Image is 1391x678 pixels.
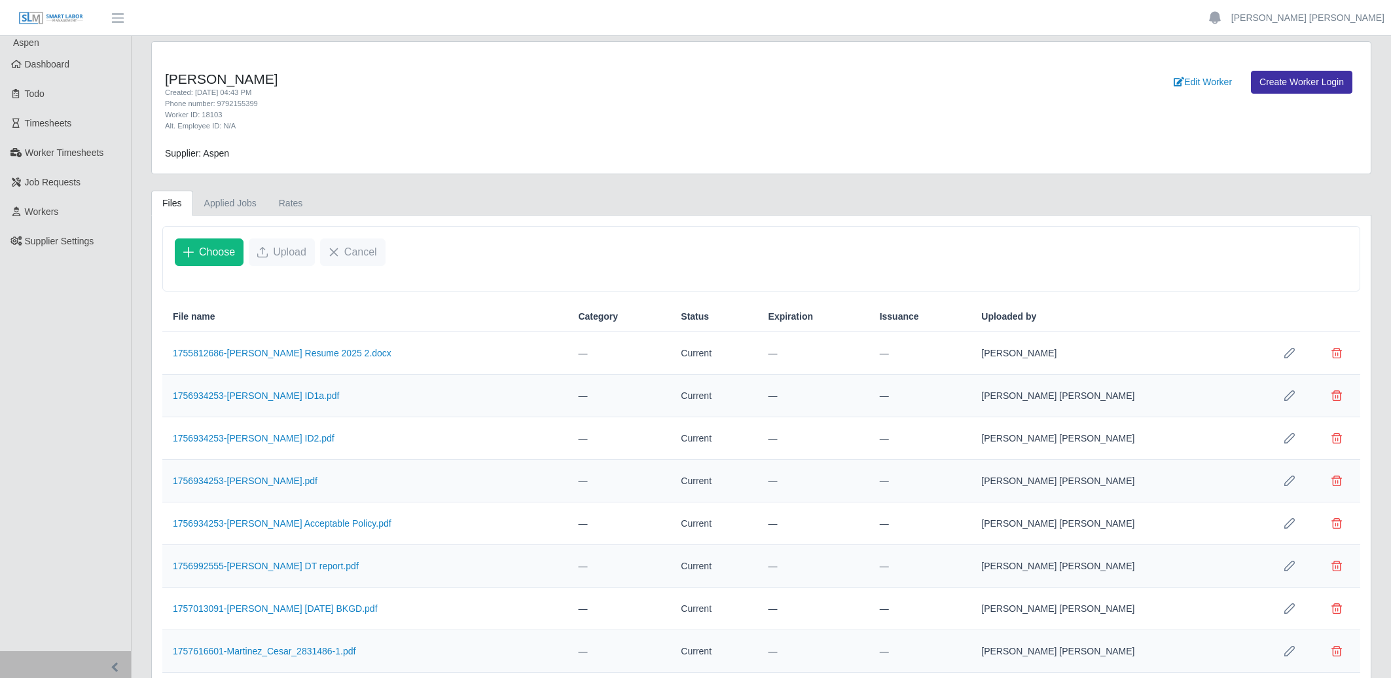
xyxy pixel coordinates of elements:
a: Files [151,191,193,216]
a: 1757616601-Martinez_Cesar_2831486-1.pdf [173,646,355,656]
button: Row Edit [1276,425,1303,451]
td: [PERSON_NAME] [PERSON_NAME] [971,545,1266,588]
h4: [PERSON_NAME] [165,71,852,87]
span: Uploaded by [981,310,1036,324]
td: [PERSON_NAME] [971,332,1266,375]
span: Workers [25,206,59,217]
button: Row Edit [1276,340,1303,366]
span: Category [578,310,618,324]
a: 1756934253-[PERSON_NAME] ID1a.pdf [173,390,339,401]
td: [PERSON_NAME] [PERSON_NAME] [971,375,1266,417]
td: [PERSON_NAME] [PERSON_NAME] [971,460,1266,502]
td: — [568,545,670,588]
td: — [869,502,971,545]
span: Todo [25,88,45,99]
td: — [568,630,670,673]
button: Row Edit [1276,595,1303,622]
span: Aspen [13,37,39,48]
td: — [758,588,869,630]
td: Current [670,545,757,588]
td: — [869,375,971,417]
td: Current [670,417,757,460]
a: 1756934253-[PERSON_NAME] Acceptable Policy.pdf [173,518,391,529]
td: — [568,332,670,375]
td: — [568,417,670,460]
a: Rates [268,191,314,216]
td: — [568,588,670,630]
td: — [758,417,869,460]
td: — [758,460,869,502]
a: Applied Jobs [193,191,268,216]
a: Edit Worker [1165,71,1240,94]
td: — [869,588,971,630]
td: — [568,502,670,545]
td: — [568,460,670,502]
td: [PERSON_NAME] [PERSON_NAME] [971,630,1266,673]
td: — [568,375,670,417]
a: 1757013091-[PERSON_NAME] [DATE] BKGD.pdf [173,603,378,614]
button: Delete file [1324,553,1350,579]
span: Status [681,310,709,324]
button: Delete file [1324,340,1350,366]
a: 1755812686-[PERSON_NAME] Resume 2025 2.docx [173,348,391,358]
button: Choose [175,238,244,266]
td: — [758,545,869,588]
button: Delete file [1324,468,1350,494]
button: Row Edit [1276,553,1303,579]
td: — [758,332,869,375]
td: Current [670,332,757,375]
td: — [869,630,971,673]
div: Created: [DATE] 04:43 PM [165,87,852,98]
td: — [869,545,971,588]
td: Current [670,630,757,673]
div: Alt. Employee ID: N/A [165,121,852,132]
div: Phone number: 9792155399 [165,98,852,109]
td: [PERSON_NAME] [PERSON_NAME] [971,588,1266,630]
td: — [869,417,971,460]
button: Delete file [1324,638,1350,664]
button: Delete file [1324,383,1350,409]
td: [PERSON_NAME] [PERSON_NAME] [971,417,1266,460]
td: — [869,332,971,375]
button: Row Edit [1276,383,1303,409]
td: Current [670,375,757,417]
td: — [758,375,869,417]
button: Row Edit [1276,468,1303,494]
span: Dashboard [25,59,70,69]
span: Upload [273,244,306,260]
span: Supplier Settings [25,236,94,246]
button: Upload [249,238,315,266]
button: Delete file [1324,595,1350,622]
a: 1756934253-[PERSON_NAME].pdf [173,476,317,486]
td: [PERSON_NAME] [PERSON_NAME] [971,502,1266,545]
button: Row Edit [1276,638,1303,664]
span: Worker Timesheets [25,147,103,158]
a: [PERSON_NAME] [PERSON_NAME] [1231,11,1384,25]
img: SLM Logo [18,11,84,26]
a: 1756992555-[PERSON_NAME] DT report.pdf [173,561,359,571]
td: Current [670,588,757,630]
span: Cancel [344,244,377,260]
span: Supplier: Aspen [165,148,229,159]
span: Issuance [880,310,919,324]
span: Timesheets [25,118,72,128]
a: 1756934253-[PERSON_NAME] ID2.pdf [173,433,334,443]
button: Delete file [1324,510,1350,537]
td: — [869,460,971,502]
td: Current [670,502,757,545]
span: Job Requests [25,177,81,187]
td: Current [670,460,757,502]
div: Worker ID: 18103 [165,109,852,121]
td: — [758,502,869,545]
button: Row Edit [1276,510,1303,537]
td: — [758,630,869,673]
span: File name [173,310,215,324]
span: Choose [199,244,235,260]
button: Cancel [320,238,386,266]
span: Expiration [768,310,813,324]
button: Delete file [1324,425,1350,451]
a: Create Worker Login [1251,71,1352,94]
